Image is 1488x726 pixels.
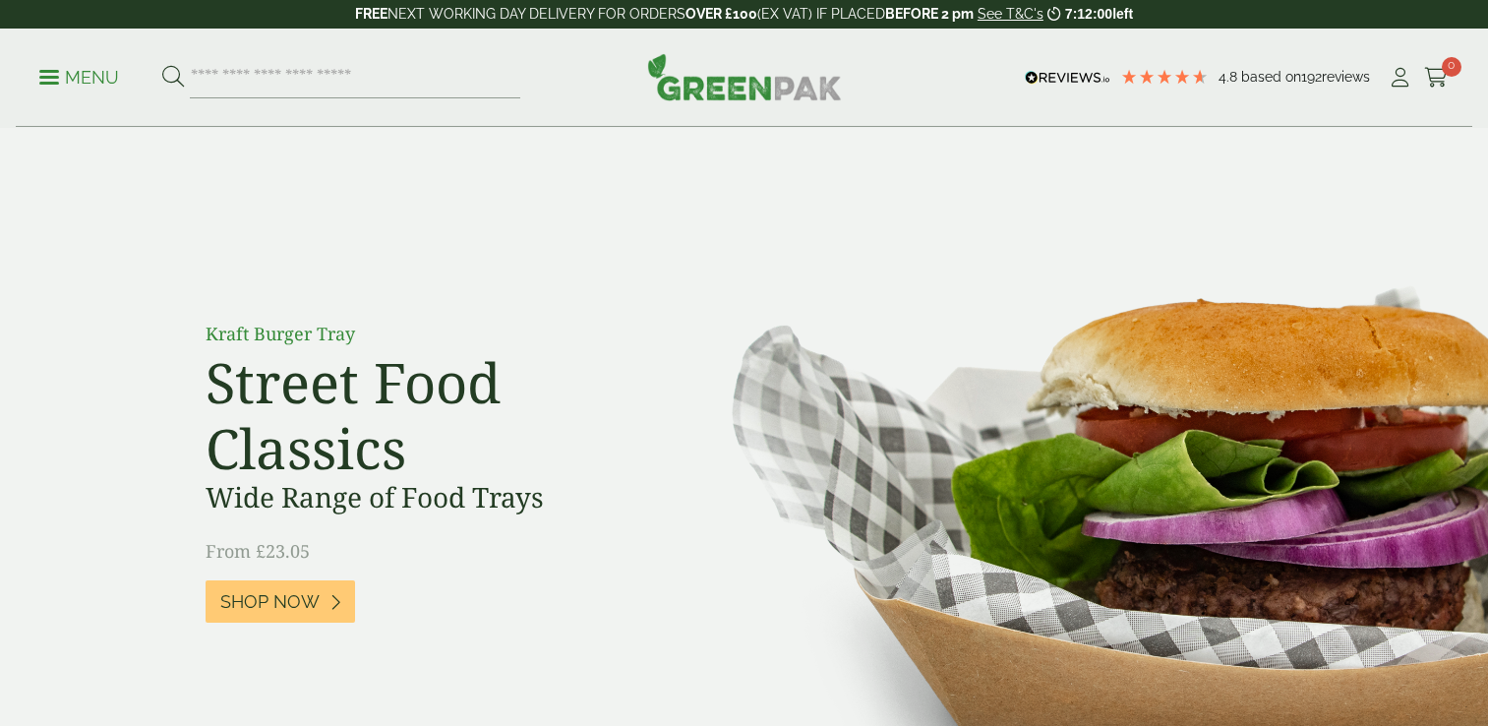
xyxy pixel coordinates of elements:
span: reviews [1322,69,1370,85]
a: 0 [1424,63,1449,92]
span: 0 [1442,57,1461,77]
i: My Account [1388,68,1412,88]
strong: BEFORE 2 pm [885,6,974,22]
img: REVIEWS.io [1025,71,1110,85]
a: Shop Now [206,580,355,623]
a: Menu [39,66,119,86]
h3: Wide Range of Food Trays [206,481,648,514]
span: Shop Now [220,591,320,613]
span: Based on [1241,69,1301,85]
span: From £23.05 [206,539,310,563]
span: 7:12:00 [1065,6,1112,22]
img: GreenPak Supplies [647,53,842,100]
strong: FREE [355,6,387,22]
p: Menu [39,66,119,90]
p: Kraft Burger Tray [206,321,648,347]
strong: OVER £100 [685,6,757,22]
span: 192 [1301,69,1322,85]
h2: Street Food Classics [206,349,648,481]
span: 4.8 [1219,69,1241,85]
div: 4.8 Stars [1120,68,1209,86]
i: Cart [1424,68,1449,88]
span: left [1112,6,1133,22]
a: See T&C's [978,6,1043,22]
